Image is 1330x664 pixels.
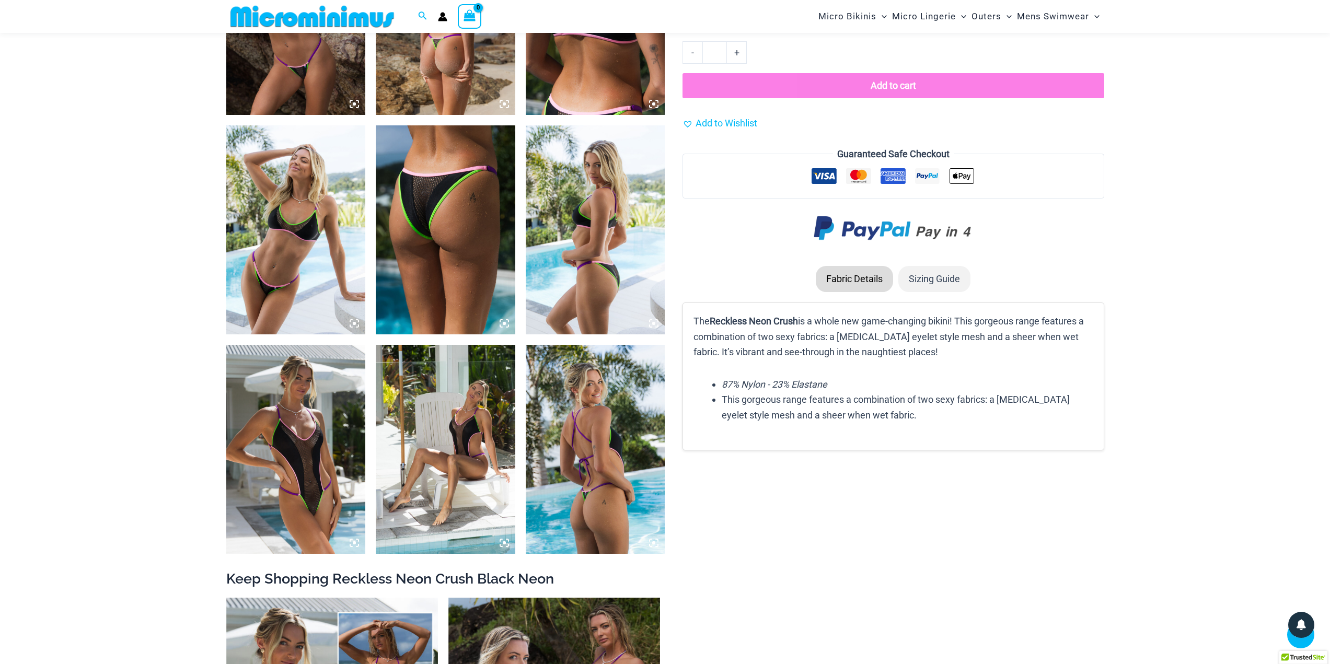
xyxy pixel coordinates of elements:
[1014,3,1102,30] a: Mens SwimwearMenu ToggleMenu Toggle
[683,41,702,63] a: -
[226,5,398,28] img: MM SHOP LOGO FLAT
[696,118,757,129] span: Add to Wishlist
[818,3,876,30] span: Micro Bikinis
[972,3,1001,30] span: Outers
[702,41,727,63] input: Product quantity
[226,569,1104,588] h2: Keep Shopping Reckless Neon Crush Black Neon
[438,12,447,21] a: Account icon link
[693,313,1093,360] p: The is a whole new game-changing bikini! This gorgeous range features a combination of two sexy f...
[226,125,366,334] img: Reckless Neon Crush Black Neon 349 Crop Top 296 Cheeky
[892,3,956,30] span: Micro Lingerie
[816,266,893,292] li: Fabric Details
[226,345,366,554] img: Reckless Neon Crush Black Neon 879 One Piece
[458,4,482,28] a: View Shopping Cart, empty
[833,146,954,162] legend: Guaranteed Safe Checkout
[816,3,889,30] a: Micro BikinisMenu ToggleMenu Toggle
[376,125,515,334] img: Reckless Neon Crush Black Neon 296 Cheeky
[526,345,665,554] img: Reckless Neon Crush Black Neon 879 One Piece
[722,392,1093,423] li: This gorgeous range features a combination of two sexy fabrics: a [MEDICAL_DATA] eyelet style mes...
[889,3,969,30] a: Micro LingerieMenu ToggleMenu Toggle
[418,10,427,23] a: Search icon link
[969,3,1014,30] a: OutersMenu ToggleMenu Toggle
[898,266,970,292] li: Sizing Guide
[814,2,1104,31] nav: Site Navigation
[683,73,1104,98] button: Add to cart
[1089,3,1100,30] span: Menu Toggle
[376,345,515,554] img: Reckless Neon Crush Black Neon 879 One Piece
[683,115,757,131] a: Add to Wishlist
[1017,3,1089,30] span: Mens Swimwear
[956,3,966,30] span: Menu Toggle
[1001,3,1012,30] span: Menu Toggle
[526,125,665,334] img: Reckless Neon Crush Black Neon 349 Crop Top 296 Cheeky
[710,316,798,327] b: Reckless Neon Crush
[722,379,827,390] em: 87% Nylon - 23% Elastane
[727,41,747,63] a: +
[876,3,887,30] span: Menu Toggle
